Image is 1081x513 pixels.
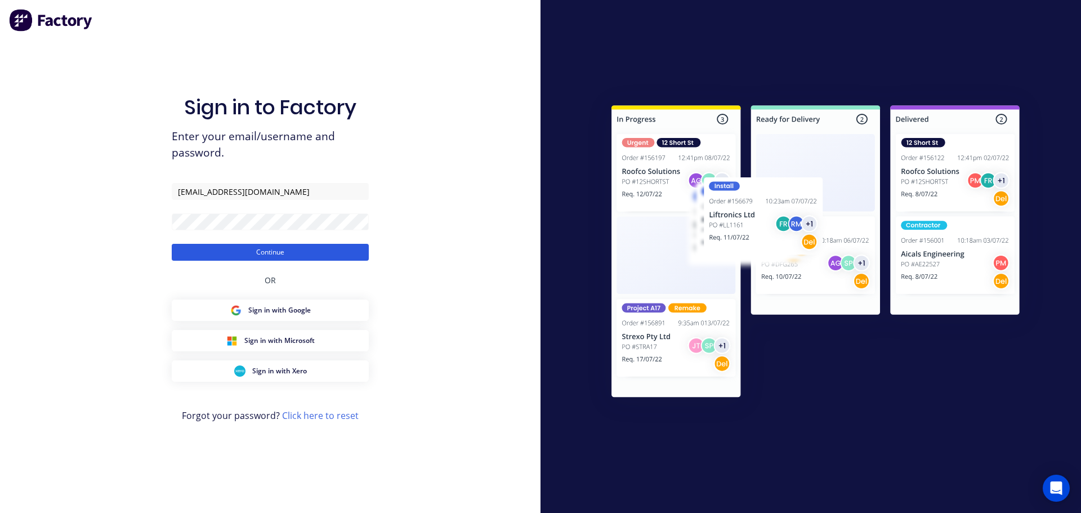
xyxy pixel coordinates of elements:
img: Google Sign in [230,305,242,316]
span: Enter your email/username and password. [172,128,369,161]
span: Sign in with Microsoft [244,336,315,346]
h1: Sign in to Factory [184,95,356,119]
input: Email/Username [172,183,369,200]
button: Xero Sign inSign in with Xero [172,360,369,382]
img: Sign in [587,83,1044,424]
div: Open Intercom Messenger [1043,475,1070,502]
img: Xero Sign in [234,365,245,377]
button: Microsoft Sign inSign in with Microsoft [172,330,369,351]
span: Sign in with Xero [252,366,307,376]
button: Google Sign inSign in with Google [172,300,369,321]
a: Click here to reset [282,409,359,422]
img: Microsoft Sign in [226,335,238,346]
div: OR [265,261,276,300]
span: Forgot your password? [182,409,359,422]
span: Sign in with Google [248,305,311,315]
button: Continue [172,244,369,261]
img: Factory [9,9,93,32]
